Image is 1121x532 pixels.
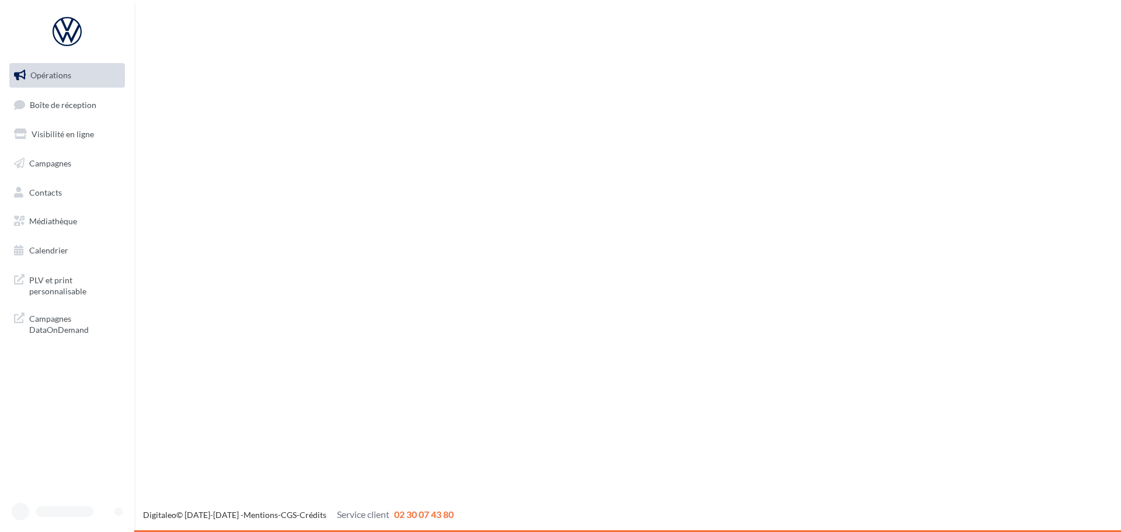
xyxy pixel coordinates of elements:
span: Contacts [29,187,62,197]
span: PLV et print personnalisable [29,272,120,297]
a: Boîte de réception [7,92,127,117]
span: Visibilité en ligne [32,129,94,139]
span: Médiathèque [29,216,77,226]
span: Boîte de réception [30,99,96,109]
a: Mentions [243,510,278,520]
span: Service client [337,509,389,520]
a: Visibilité en ligne [7,122,127,147]
span: Calendrier [29,245,68,255]
a: Opérations [7,63,127,88]
a: Digitaleo [143,510,176,520]
a: PLV et print personnalisable [7,267,127,302]
span: Campagnes [29,158,71,168]
span: Opérations [30,70,71,80]
a: CGS [281,510,297,520]
span: 02 30 07 43 80 [394,509,454,520]
span: © [DATE]-[DATE] - - - [143,510,454,520]
a: Crédits [300,510,326,520]
a: Médiathèque [7,209,127,234]
a: Campagnes DataOnDemand [7,306,127,340]
a: Contacts [7,180,127,205]
span: Campagnes DataOnDemand [29,311,120,336]
a: Calendrier [7,238,127,263]
a: Campagnes [7,151,127,176]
